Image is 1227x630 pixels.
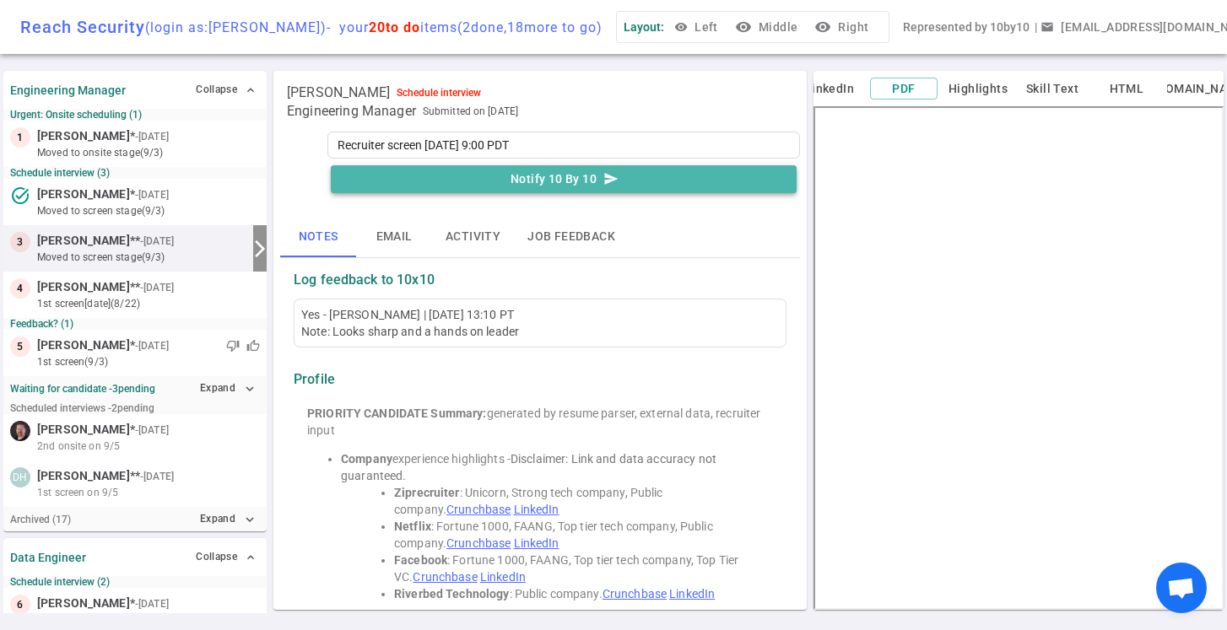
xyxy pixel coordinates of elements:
[294,272,435,288] strong: Log feedback to 10x10
[394,486,460,499] strong: Ziprecruiter
[10,318,260,330] small: Feedback? (1)
[814,19,831,35] i: visibility
[140,469,174,484] small: - [DATE]
[37,595,130,612] span: [PERSON_NAME]
[735,19,752,35] i: visibility
[514,536,559,550] a: LinkedIn
[37,296,260,311] small: 1st Screen [DATE] (8/22)
[196,376,260,401] button: Expandexpand_more
[135,423,169,438] small: - [DATE]
[327,132,800,159] textarea: Recruiter screen [DATE] 9:00 PDT
[811,12,875,43] button: visibilityRight
[432,217,514,257] button: Activity
[37,421,130,439] span: [PERSON_NAME]
[37,467,130,485] span: [PERSON_NAME]
[242,512,257,527] i: expand_more
[603,171,619,186] i: send
[603,587,667,600] a: Crunchbase
[394,518,773,552] li: : Fortune 1000, FAANG, Top tier tech company, Public company.
[423,103,518,120] span: Submitted on [DATE]
[287,103,416,120] span: Engineering Manager
[20,17,603,37] div: Reach Security
[624,20,664,34] span: Layout:
[480,570,526,584] a: LinkedIn
[446,503,511,516] a: Crunchbase
[10,467,30,487] div: DH
[10,278,30,299] div: 4
[331,165,797,193] button: Notify 10 By 10send
[37,485,118,500] span: 1st screen on 9/5
[37,439,120,454] span: 2nd onsite on 9/5
[394,552,773,585] li: : Fortune 1000, FAANG, Top tier tech company, Top Tier VC.
[10,83,126,97] strong: Engineering Manager
[413,570,477,584] a: Crunchbase
[37,145,260,160] small: moved to Onsite stage (9/3)
[394,520,431,533] strong: Netflix
[394,585,773,602] li: : Public company.
[10,551,86,564] strong: Data Engineer
[446,536,511,550] a: Crunchbase
[796,78,863,100] button: LinkedIn
[514,503,559,516] a: LinkedIn
[37,127,130,145] span: [PERSON_NAME]
[10,595,30,615] div: 6
[192,545,260,569] button: Collapse
[1156,563,1207,613] a: Open chat
[37,612,260,627] small: moved to Screen stage (9/3)
[280,217,800,257] div: basic tabs example
[10,167,260,179] small: Schedule interview (3)
[140,234,174,249] small: - [DATE]
[37,337,130,354] span: [PERSON_NAME]
[37,186,130,203] span: [PERSON_NAME]
[341,452,719,482] span: Disclaimer: Link and data accuracy not guaranteed.
[813,106,1224,610] iframe: candidate_document_preview__iframe
[10,402,154,414] small: Scheduled interviews - 2 pending
[10,514,71,525] small: Archived ( 17 )
[356,217,432,257] button: Email
[10,232,30,252] div: 3
[135,338,169,353] small: - [DATE]
[280,217,356,257] button: Notes
[192,78,260,102] button: Collapse
[307,407,487,420] strong: PRIORITY CANDIDATE Summary:
[341,450,773,484] li: experience highlights -
[301,306,779,340] div: Yes - [PERSON_NAME] | [DATE] 13:10 PT Note: Looks sharp and a hands on leader
[944,78,1012,100] button: Highlights
[10,127,30,148] div: 1
[1093,78,1160,100] button: HTML
[870,78,938,100] button: PDF
[674,20,688,34] span: visibility
[10,337,30,357] div: 5
[244,83,257,97] span: expand_less
[1019,78,1086,100] button: Skill Text
[37,354,260,369] small: 1st Screen (9/3)
[669,587,715,600] a: LinkedIn
[394,587,510,600] strong: Riverbed Technology
[327,19,603,35] span: - your items ( 2 done, 18 more to go)
[37,203,260,218] small: moved to Screen stage (9/3)
[1041,20,1054,34] span: email
[294,371,335,388] strong: Profile
[341,602,773,619] li: :
[135,129,169,144] small: - [DATE]
[394,484,773,518] li: : Unicorn, Strong tech company, Public company.
[244,551,257,564] span: expand_less
[10,109,260,121] small: Urgent: Onsite scheduling (1)
[307,405,773,439] div: generated by resume parser, external data, recruiter input
[397,87,481,99] div: Schedule interview
[196,507,260,531] button: Expandexpand_more
[732,12,804,43] button: visibilityMiddle
[10,383,155,395] strong: Waiting for candidate - 3 pending
[514,217,629,257] button: Job feedback
[37,278,130,296] span: [PERSON_NAME]
[246,339,260,353] span: thumb_up
[37,232,130,250] span: [PERSON_NAME]
[10,576,260,588] small: Schedule interview (2)
[250,239,270,259] i: arrow_forward_ios
[226,339,240,353] span: thumb_down
[10,186,30,206] i: task_alt
[10,421,30,441] img: 9bca25e5dfc91356e5e3356277fa2868
[394,553,447,567] strong: Facebook
[671,12,725,43] button: Left
[287,84,390,101] span: [PERSON_NAME]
